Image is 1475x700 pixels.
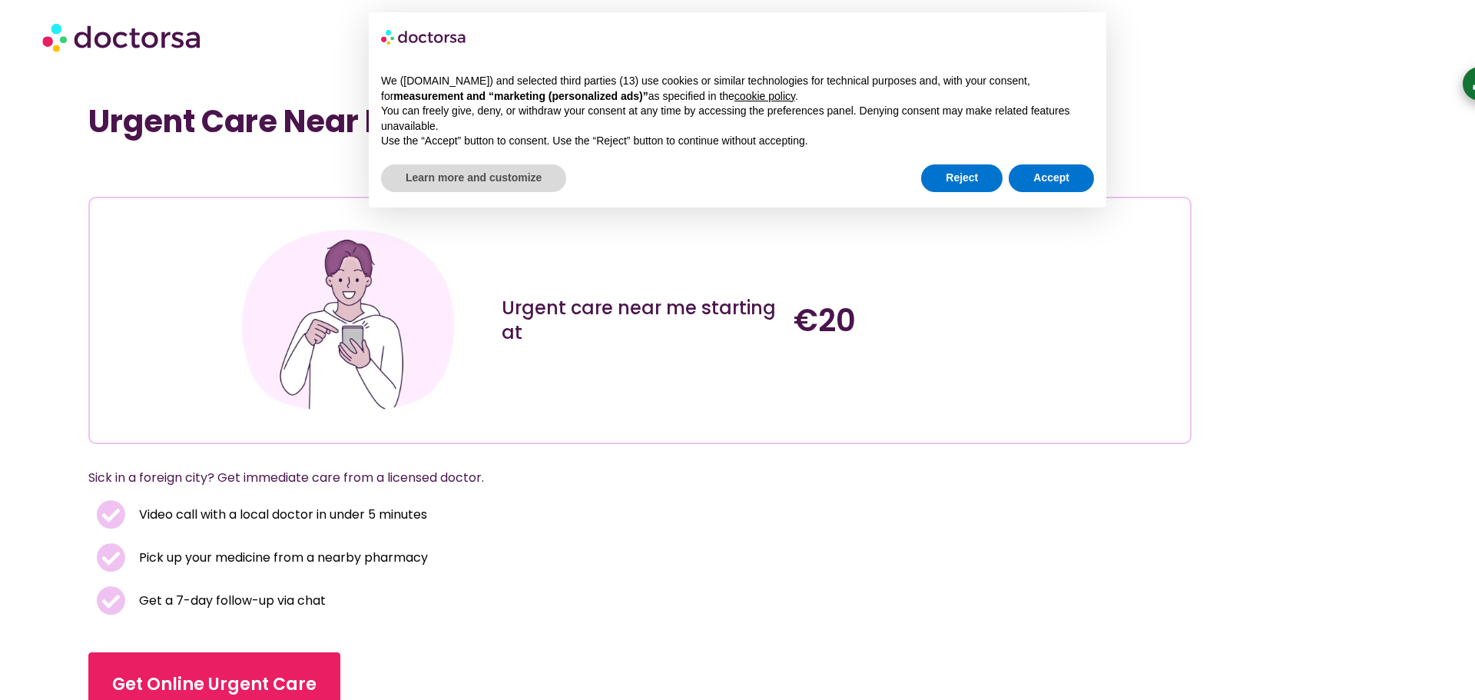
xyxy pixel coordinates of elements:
span: Get a 7-day follow-up via chat [135,590,326,612]
span: Get Online Urgent Care [112,672,317,697]
button: Reject [921,164,1003,192]
img: Illustration depicting a young adult in a casual outfit, engaged with their smartphone. They are ... [237,210,459,431]
button: Accept [1009,164,1094,192]
span: Pick up your medicine from a nearby pharmacy [135,547,428,569]
p: Use the “Accept” button to consent. Use the “Reject” button to continue without accepting. [381,134,1094,149]
a: cookie policy [734,90,795,102]
p: We ([DOMAIN_NAME]) and selected third parties (13) use cookies or similar technologies for techni... [381,74,1094,104]
p: You can freely give, deny, or withdraw your consent at any time by accessing the preferences pane... [381,104,1094,134]
img: logo [381,25,467,49]
strong: measurement and “marketing (personalized ads)” [393,90,648,102]
h4: €20 [794,302,1070,339]
button: Learn more and customize [381,164,566,192]
h1: Urgent Care Near Me - For Tourists [88,103,1192,140]
h3: Urgent care near me starting at [502,296,778,345]
iframe: Customer reviews powered by Trustpilot [210,163,440,181]
p: Sick in a foreign city? Get immediate care from a licensed doctor. [88,467,1155,489]
span: Video call with a local doctor in under 5 minutes [135,504,427,526]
